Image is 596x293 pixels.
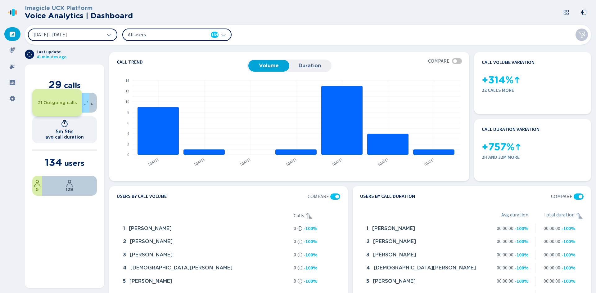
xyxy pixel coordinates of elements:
[128,31,199,38] span: All users
[515,278,528,284] span: -100%
[304,239,317,244] span: -100%
[364,276,486,286] div: Najeeb Timani
[294,226,296,231] span: 0
[482,74,513,86] span: +314%
[304,226,317,231] span: -100%
[497,239,513,244] span: 00:00:00
[27,52,32,57] svg: arrow-clockwise
[501,212,528,220] div: Avg duration
[28,29,117,41] button: [DATE] - [DATE]
[221,32,226,37] svg: chevron-down
[64,159,84,168] span: users
[130,252,173,258] span: [PERSON_NAME]
[123,252,126,258] span: 3
[576,212,583,220] div: Sorted ascending, click to sort descending
[9,63,16,69] svg: alarm-filled
[562,239,575,244] span: -100%
[49,78,62,91] span: 29
[366,226,368,231] span: 1
[482,127,540,132] h4: Call duration variation
[364,263,486,273] div: Christian Bongiovanni
[37,55,66,60] span: 41 minutes ago
[129,278,172,284] span: [PERSON_NAME]
[364,223,486,234] div: Abdullah Qasem
[130,239,173,244] span: [PERSON_NAME]
[308,194,329,199] span: Compare
[544,239,560,244] span: 00:00:00
[45,135,84,140] h2: avg call duration
[120,223,291,234] div: Abdullah Qasem
[576,29,588,41] button: Clear filters
[34,180,41,187] svg: user-profile
[248,60,289,72] button: Volume
[372,226,415,231] span: [PERSON_NAME]
[292,63,327,69] span: Duration
[360,193,415,200] h4: Users by call duration
[297,252,302,257] svg: info-circle
[366,278,369,284] span: 5
[32,89,82,116] div: 72.41%
[9,79,16,86] svg: groups-filled
[428,58,449,64] span: Compare
[294,278,296,284] span: 0
[377,157,389,167] text: [DATE]
[285,157,297,167] text: [DATE]
[127,152,129,158] text: 0
[305,212,313,220] div: Sorted ascending, click to sort descending
[123,239,126,244] span: 2
[4,27,20,41] div: Dashboard
[127,131,129,136] text: 4
[4,92,20,105] div: Settings
[239,157,251,167] text: [DATE]
[211,32,218,38] span: 134
[578,31,585,38] svg: funnel-disabled
[544,212,575,220] span: Total duration
[304,278,317,284] span: -100%
[45,156,62,168] span: 134
[147,157,160,167] text: [DATE]
[125,99,129,104] text: 10
[331,157,343,167] text: [DATE]
[562,278,575,284] span: -100%
[562,226,575,231] span: -100%
[544,252,560,258] span: 00:00:00
[544,212,584,220] div: Total duration
[34,32,67,37] span: [DATE] - [DATE]
[82,99,89,106] svg: expand
[125,78,129,83] text: 14
[297,226,302,231] svg: info-circle
[127,110,129,115] text: 8
[515,265,528,271] span: -100%
[66,187,73,192] span: 129
[515,252,528,258] span: -100%
[9,31,16,37] svg: dashboard-filled
[123,278,126,284] span: 5
[123,226,125,231] span: 1
[127,121,129,126] text: 6
[251,63,286,69] span: Volume
[562,265,575,271] span: -100%
[373,252,416,258] span: [PERSON_NAME]
[297,265,302,270] svg: info-circle
[4,43,20,57] div: Recordings
[25,11,133,20] h2: Voice Analytics | Dashboard
[32,176,42,196] div: 3.73%
[120,276,291,286] div: Najeeb Timani
[305,212,313,220] svg: sortAscending
[544,265,560,271] span: 00:00:00
[9,47,16,53] svg: mic-fill
[515,226,528,231] span: -100%
[56,129,74,135] h1: 5m 56s
[514,143,522,151] svg: kpi-up
[497,252,513,258] span: 00:00:00
[4,76,20,89] div: Groups
[482,60,535,65] h4: Call volume variation
[37,50,66,55] span: Last update:
[515,239,528,244] span: -100%
[294,265,296,271] span: 0
[127,142,129,147] text: 2
[117,60,247,64] h4: Call trend
[4,60,20,73] div: Alarms
[497,278,513,284] span: 00:00:00
[297,239,302,244] svg: info-circle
